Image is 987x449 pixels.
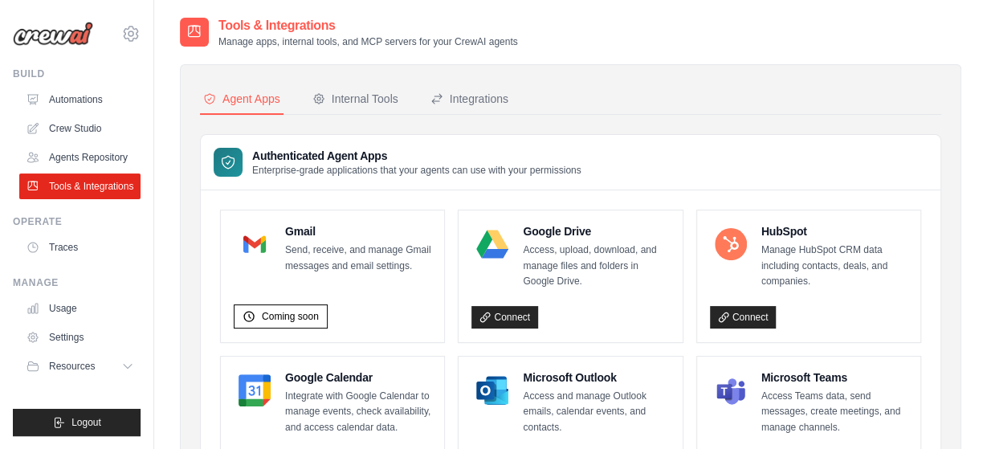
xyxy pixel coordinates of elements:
[285,223,431,239] h4: Gmail
[13,409,141,436] button: Logout
[218,35,518,48] p: Manage apps, internal tools, and MCP servers for your CrewAI agents
[715,374,747,406] img: Microsoft Teams Logo
[19,173,141,199] a: Tools & Integrations
[523,243,669,290] p: Access, upload, download, and manage files and folders in Google Drive.
[239,374,271,406] img: Google Calendar Logo
[471,306,538,329] a: Connect
[761,223,907,239] h4: HubSpot
[252,164,581,177] p: Enterprise-grade applications that your agents can use with your permissions
[523,389,669,436] p: Access and manage Outlook emails, calendar events, and contacts.
[761,369,907,386] h4: Microsoft Teams
[13,67,141,80] div: Build
[285,389,431,436] p: Integrate with Google Calendar to manage events, check availability, and access calendar data.
[203,91,280,107] div: Agent Apps
[710,306,777,329] a: Connect
[13,22,93,46] img: Logo
[430,91,508,107] div: Integrations
[19,353,141,379] button: Resources
[761,243,907,290] p: Manage HubSpot CRM data including contacts, deals, and companies.
[239,228,271,260] img: Gmail Logo
[427,84,512,115] button: Integrations
[19,296,141,321] a: Usage
[19,145,141,170] a: Agents Repository
[262,310,319,323] span: Coming soon
[218,16,518,35] h2: Tools & Integrations
[523,369,669,386] h4: Microsoft Outlook
[312,91,398,107] div: Internal Tools
[200,84,283,115] button: Agent Apps
[19,116,141,141] a: Crew Studio
[19,325,141,350] a: Settings
[523,223,669,239] h4: Google Drive
[285,369,431,386] h4: Google Calendar
[13,276,141,289] div: Manage
[761,389,907,436] p: Access Teams data, send messages, create meetings, and manage channels.
[71,416,101,429] span: Logout
[476,228,508,260] img: Google Drive Logo
[49,360,95,373] span: Resources
[19,235,141,260] a: Traces
[715,228,747,260] img: HubSpot Logo
[476,374,508,406] img: Microsoft Outlook Logo
[19,87,141,112] a: Automations
[252,148,581,164] h3: Authenticated Agent Apps
[285,243,431,274] p: Send, receive, and manage Gmail messages and email settings.
[13,215,141,228] div: Operate
[309,84,402,115] button: Internal Tools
